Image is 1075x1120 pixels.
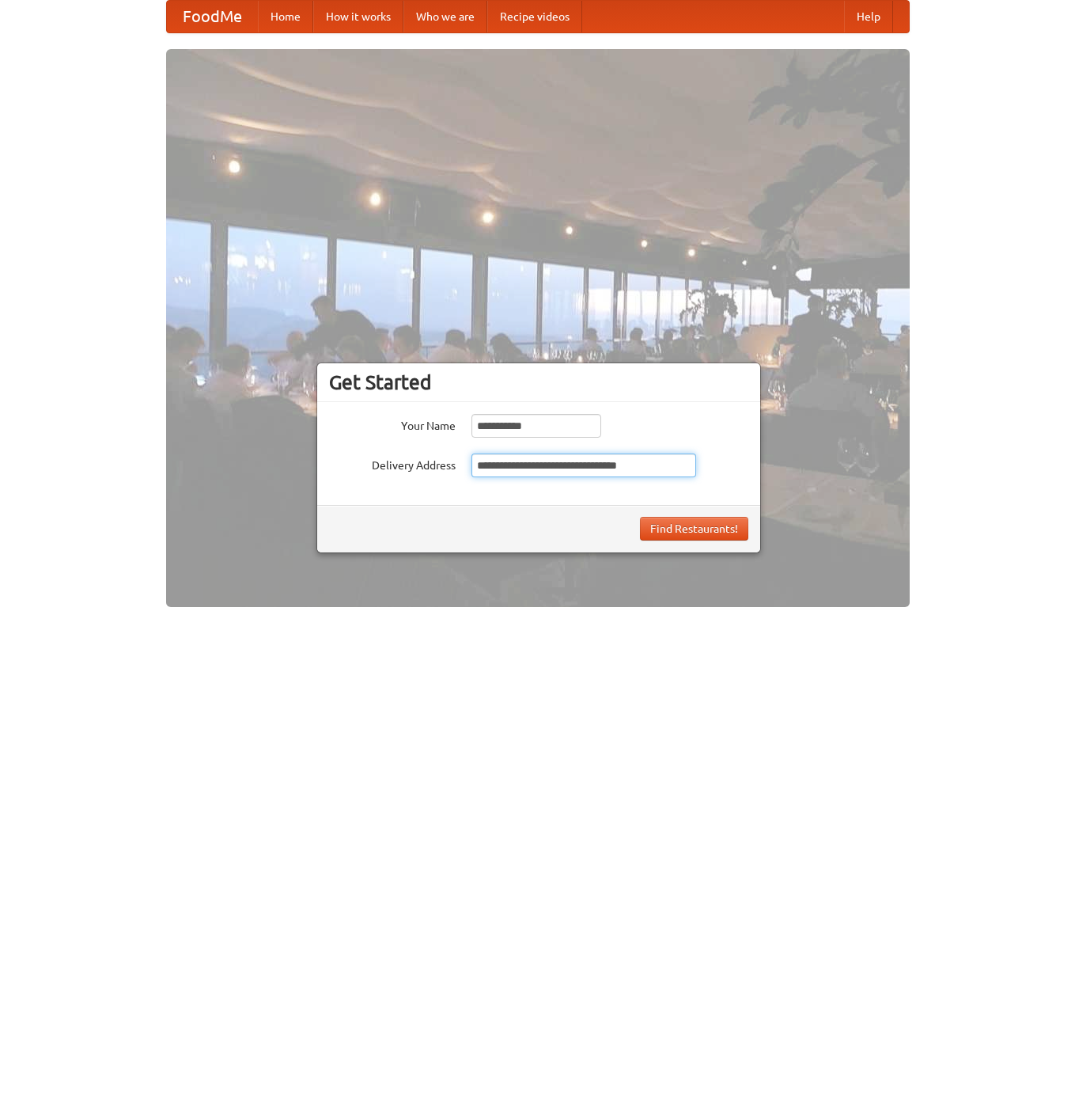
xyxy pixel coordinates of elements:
label: Your Name [329,414,456,434]
a: How it works [313,1,403,32]
a: Recipe videos [487,1,582,32]
a: Help [844,1,893,32]
h3: Get Started [329,370,748,394]
a: Home [258,1,313,32]
a: Who we are [403,1,487,32]
label: Delivery Address [329,454,456,473]
a: FoodMe [167,1,258,32]
button: Find Restaurants! [640,517,748,541]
